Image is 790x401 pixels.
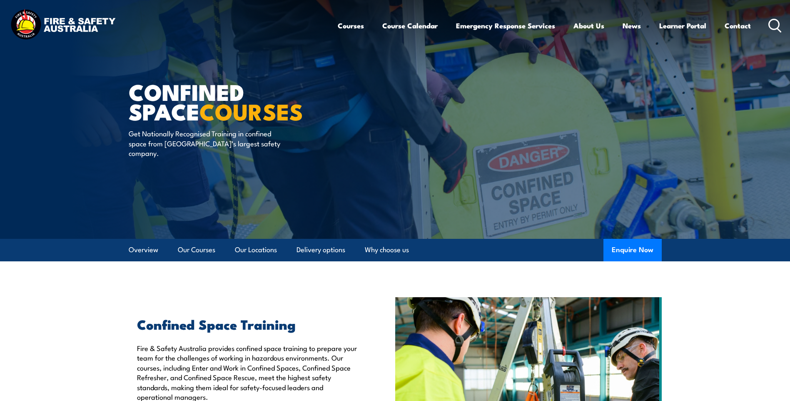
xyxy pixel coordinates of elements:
a: Overview [129,239,158,261]
a: Our Locations [235,239,277,261]
a: Why choose us [365,239,409,261]
a: Delivery options [297,239,345,261]
a: Course Calendar [382,15,438,37]
strong: COURSES [199,93,303,128]
h2: Confined Space Training [137,318,357,330]
a: Learner Portal [659,15,706,37]
a: About Us [573,15,604,37]
a: Our Courses [178,239,215,261]
a: News [623,15,641,37]
p: Get Nationally Recognised Training in confined space from [GEOGRAPHIC_DATA]’s largest safety comp... [129,128,281,158]
a: Courses [338,15,364,37]
h1: Confined Space [129,82,334,120]
a: Emergency Response Services [456,15,555,37]
a: Contact [725,15,751,37]
button: Enquire Now [603,239,662,261]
